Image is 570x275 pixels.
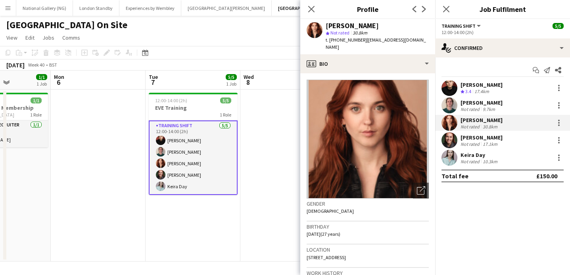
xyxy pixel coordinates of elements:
div: Not rated [461,159,481,164]
div: [PERSON_NAME] [326,22,379,29]
button: Experiences by Wembley [119,0,181,16]
button: London Standby [73,0,119,16]
div: Confirmed [435,38,570,57]
div: [PERSON_NAME] [461,134,503,141]
button: Training shift [441,23,482,29]
div: £150.00 [536,172,557,180]
div: 9.7km [481,106,497,112]
span: Training shift [441,23,476,29]
h3: Location [307,246,429,253]
button: National Gallery (NG) [16,0,73,16]
span: Week 40 [26,62,46,68]
span: 5/5 [220,97,231,103]
div: 30.8km [481,124,499,130]
span: 8 [242,78,254,87]
div: [PERSON_NAME] [461,99,503,106]
h3: Profile [300,4,435,14]
a: Edit [22,32,38,43]
span: Not rated [330,30,349,36]
span: [STREET_ADDRESS] [307,254,346,260]
a: Jobs [39,32,58,43]
span: 1/1 [31,97,42,103]
div: [PERSON_NAME] [461,116,503,124]
span: Wed [244,73,254,80]
div: 1 Job [226,81,236,87]
span: Jobs [42,34,54,41]
div: 17.4km [473,88,491,95]
div: [PERSON_NAME] [461,81,503,88]
span: 5/5 [226,74,237,80]
h3: Job Fulfilment [435,4,570,14]
div: 17.1km [481,141,499,147]
span: 1/1 [36,74,47,80]
span: 30.8km [351,30,369,36]
h1: [GEOGRAPHIC_DATA] On Site [6,19,127,31]
span: | [EMAIL_ADDRESS][DOMAIN_NAME] [326,37,426,50]
div: Bio [300,54,435,73]
button: [GEOGRAPHIC_DATA][PERSON_NAME] [181,0,272,16]
a: View [3,32,21,43]
span: View [6,34,17,41]
div: 1 Job [36,81,47,87]
span: Mon [54,73,64,80]
div: Not rated [461,106,481,112]
h3: EVE Training [149,104,238,111]
div: 10.3km [481,159,499,164]
span: 12:00-14:00 (2h) [155,97,187,103]
span: [DATE] (27 years) [307,231,340,237]
img: Crew avatar or photo [307,80,429,199]
span: 1 Role [220,112,231,118]
span: 7 [148,78,158,87]
span: 1 Role [30,112,42,118]
span: 5/5 [553,23,564,29]
h3: Birthday [307,223,429,230]
div: Not rated [461,141,481,147]
a: Comms [59,32,83,43]
span: Tue [149,73,158,80]
span: 3.4 [465,88,471,94]
span: Edit [25,34,35,41]
button: [GEOGRAPHIC_DATA] On Site [272,0,346,16]
div: Keira Day [461,151,499,159]
app-job-card: 12:00-14:00 (2h)5/5EVE Training1 RoleTraining shift5/512:00-14:00 (2h)[PERSON_NAME][PERSON_NAME][... [149,93,238,195]
h3: Gender [307,200,429,207]
span: [DEMOGRAPHIC_DATA] [307,208,354,214]
div: 12:00-14:00 (2h) [441,29,564,35]
div: Total fee [441,172,468,180]
div: Open photos pop-in [413,183,429,199]
app-card-role: Training shift5/512:00-14:00 (2h)[PERSON_NAME][PERSON_NAME][PERSON_NAME][PERSON_NAME]Keira Day [149,120,238,195]
div: Not rated [461,124,481,130]
span: t. [PHONE_NUMBER] [326,37,367,43]
span: Comms [62,34,80,41]
div: BST [49,62,57,68]
div: [DATE] [6,61,25,69]
span: 6 [53,78,64,87]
